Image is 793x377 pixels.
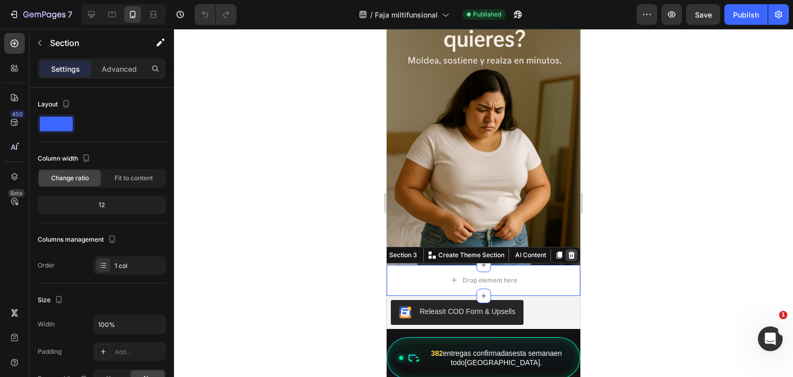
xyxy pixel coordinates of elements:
p: Advanced [102,64,137,74]
div: Undo/Redo [195,4,236,25]
button: Publish [724,4,768,25]
div: Order [38,261,55,270]
div: 12 [40,198,164,212]
span: / [370,9,373,20]
div: Layout [38,98,72,112]
iframe: Design area [387,29,580,377]
p: Settings [51,64,80,74]
div: Beta [8,189,25,197]
span: Faja miltifunsional [375,9,438,20]
iframe: Intercom live chat [758,326,783,351]
div: 1 col [115,261,163,271]
p: Section [50,37,135,49]
div: Columns management [38,233,118,247]
span: Save [695,10,712,19]
div: Publish [733,9,759,20]
input: Auto [94,315,165,334]
span: Change ratio [51,174,89,183]
div: Add... [115,348,163,357]
span: 1 [779,311,787,319]
div: Padding [38,347,61,356]
span: Fit to content [115,174,153,183]
button: 7 [4,4,77,25]
div: Width [38,320,55,329]
div: 450 [10,110,25,118]
div: Size [38,293,65,307]
div: Column width [38,152,92,166]
p: 7 [68,8,72,21]
span: Published [473,10,501,19]
button: Save [686,4,720,25]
